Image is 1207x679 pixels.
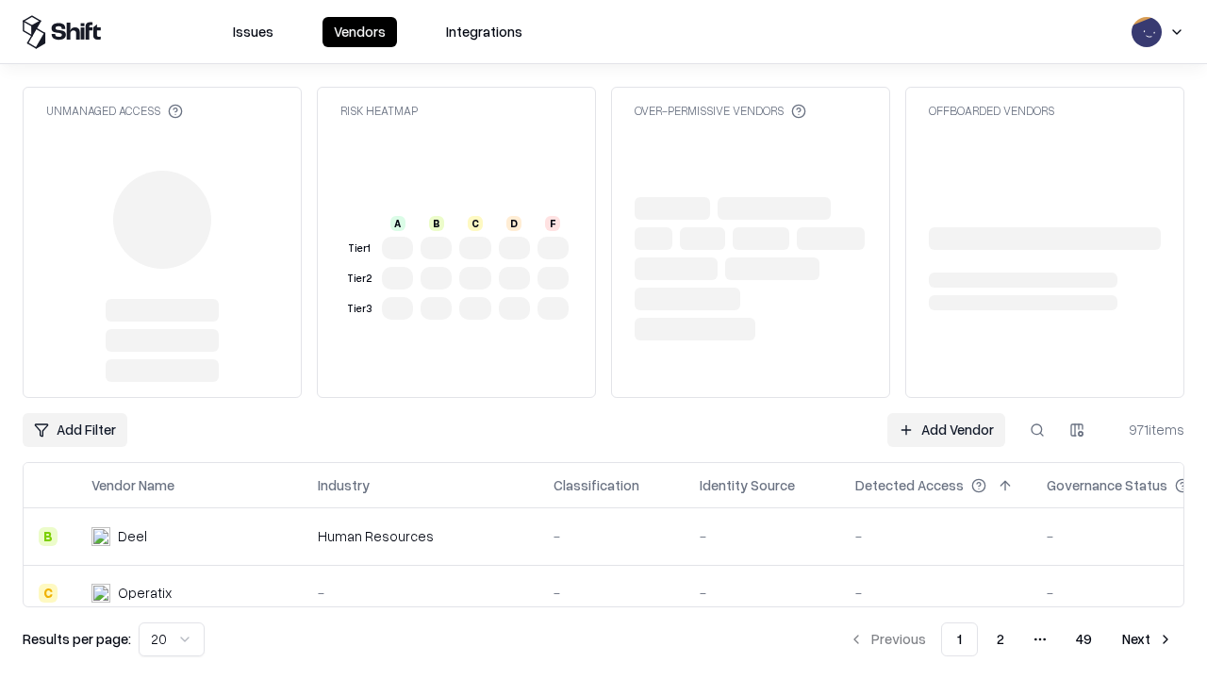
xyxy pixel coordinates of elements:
div: A [390,216,405,231]
button: 1 [941,622,978,656]
div: - [700,583,825,603]
div: Governance Status [1047,475,1167,495]
div: Offboarded Vendors [929,103,1054,119]
button: Integrations [435,17,534,47]
div: Risk Heatmap [340,103,418,119]
div: Unmanaged Access [46,103,183,119]
a: Add Vendor [887,413,1005,447]
div: Vendor Name [91,475,174,495]
button: Issues [222,17,285,47]
div: B [429,216,444,231]
div: Tier 2 [344,271,374,287]
div: Tier 3 [344,301,374,317]
nav: pagination [837,622,1184,656]
div: - [554,583,670,603]
button: 49 [1061,622,1107,656]
img: Operatix [91,584,110,603]
button: Add Filter [23,413,127,447]
p: Results per page: [23,629,131,649]
div: Human Resources [318,526,523,546]
button: 2 [982,622,1019,656]
div: B [39,527,58,546]
div: C [468,216,483,231]
div: Industry [318,475,370,495]
div: - [318,583,523,603]
div: - [700,526,825,546]
div: C [39,584,58,603]
div: Identity Source [700,475,795,495]
div: Classification [554,475,639,495]
div: - [855,526,1017,546]
div: Tier 1 [344,240,374,257]
div: F [545,216,560,231]
button: Vendors [322,17,397,47]
div: Detected Access [855,475,964,495]
div: Over-Permissive Vendors [635,103,806,119]
div: Operatix [118,583,172,603]
div: Deel [118,526,147,546]
img: Deel [91,527,110,546]
div: 971 items [1109,420,1184,439]
div: - [855,583,1017,603]
button: Next [1111,622,1184,656]
div: D [506,216,521,231]
div: - [554,526,670,546]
